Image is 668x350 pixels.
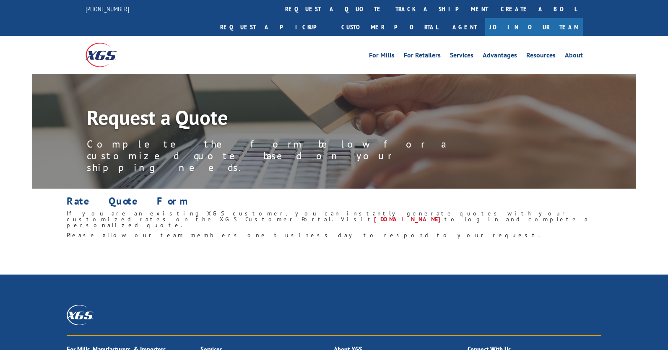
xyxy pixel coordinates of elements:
[483,52,517,61] a: Advantages
[214,18,335,36] a: Request a pickup
[374,215,444,223] a: [DOMAIN_NAME]
[86,5,129,13] a: [PHONE_NUMBER]
[67,210,568,223] span: If you are an existing XGS customer, you can instantly generate quotes with your customized rates...
[485,18,583,36] a: Join Our Team
[87,138,464,174] p: Complete the form below for a customized quote based on your shipping needs.
[67,305,94,325] img: XGS_Logos_ALL_2024_All_White
[67,196,601,210] h1: Rate Quote Form
[565,52,583,61] a: About
[404,52,441,61] a: For Retailers
[526,52,556,61] a: Resources
[67,232,601,242] h6: Please allow our team members one business day to respond to your request.
[450,52,473,61] a: Services
[67,215,589,229] span: to log in and complete a personalized quote.
[444,18,485,36] a: Agent
[335,18,444,36] a: Customer Portal
[87,107,464,132] h1: Request a Quote
[369,52,395,61] a: For Mills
